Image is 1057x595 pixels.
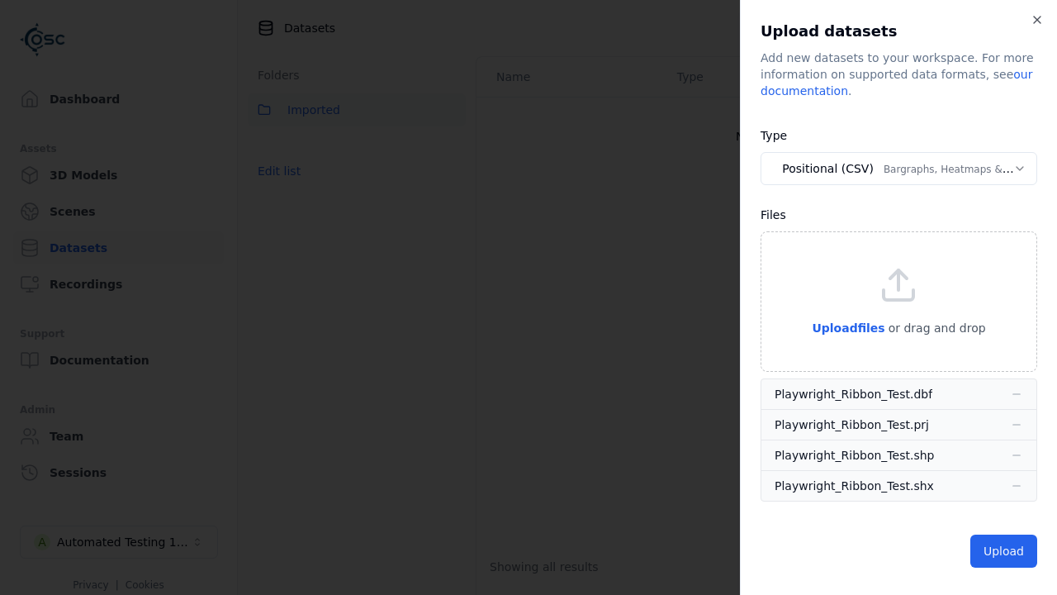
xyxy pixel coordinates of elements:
[812,321,884,335] span: Upload files
[775,386,932,402] div: Playwright_Ribbon_Test.dbf
[885,318,986,338] p: or drag and drop
[761,208,786,221] label: Files
[775,447,934,464] div: Playwright_Ribbon_Test.shp
[761,50,1037,99] div: Add new datasets to your workspace. For more information on supported data formats, see .
[761,129,787,142] label: Type
[761,20,1037,43] h2: Upload datasets
[775,478,934,494] div: Playwright_Ribbon_Test.shx
[775,416,929,433] div: Playwright_Ribbon_Test.prj
[970,535,1037,568] button: Upload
